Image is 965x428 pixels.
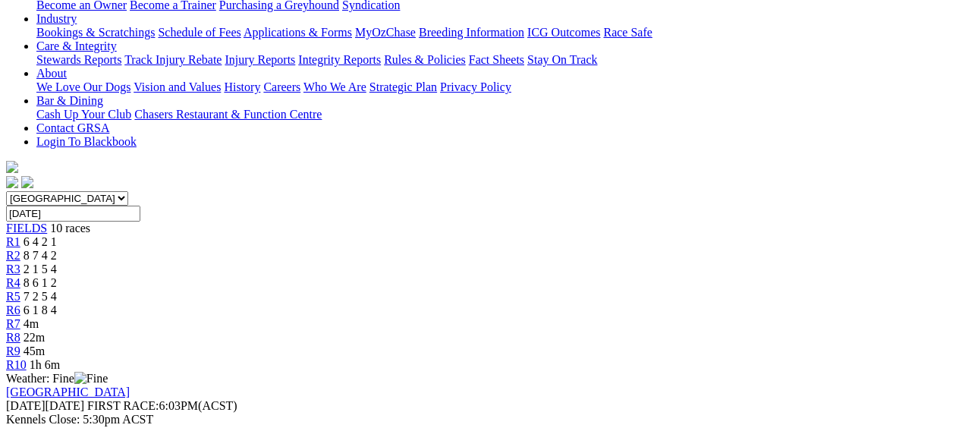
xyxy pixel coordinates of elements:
[24,345,45,357] span: 45m
[36,12,77,25] a: Industry
[225,53,295,66] a: Injury Reports
[134,108,322,121] a: Chasers Restaurant & Function Centre
[24,317,39,330] span: 4m
[355,26,416,39] a: MyOzChase
[134,80,221,93] a: Vision and Values
[36,80,130,93] a: We Love Our Dogs
[24,263,57,275] span: 2 1 5 4
[6,358,27,371] a: R10
[440,80,511,93] a: Privacy Policy
[527,53,597,66] a: Stay On Track
[384,53,466,66] a: Rules & Policies
[87,399,237,412] span: 6:03PM(ACST)
[6,372,108,385] span: Weather: Fine
[36,108,948,121] div: Bar & Dining
[6,235,20,248] a: R1
[6,413,948,426] div: Kennels Close: 5:30pm ACST
[369,80,437,93] a: Strategic Plan
[419,26,524,39] a: Breeding Information
[6,386,130,398] a: [GEOGRAPHIC_DATA]
[36,108,131,121] a: Cash Up Your Club
[36,53,948,67] div: Care & Integrity
[6,276,20,289] a: R4
[603,26,652,39] a: Race Safe
[74,372,108,386] img: Fine
[30,358,60,371] span: 1h 6m
[6,399,84,412] span: [DATE]
[158,26,240,39] a: Schedule of Fees
[224,80,260,93] a: History
[298,53,381,66] a: Integrity Reports
[24,249,57,262] span: 8 7 4 2
[24,276,57,289] span: 8 6 1 2
[303,80,366,93] a: Who We Are
[6,222,47,234] a: FIELDS
[6,206,140,222] input: Select date
[36,94,103,107] a: Bar & Dining
[36,80,948,94] div: About
[6,331,20,344] a: R8
[6,317,20,330] a: R7
[87,399,159,412] span: FIRST RACE:
[36,53,121,66] a: Stewards Reports
[6,176,18,188] img: facebook.svg
[6,345,20,357] a: R9
[36,39,117,52] a: Care & Integrity
[36,121,109,134] a: Contact GRSA
[24,331,45,344] span: 22m
[36,135,137,148] a: Login To Blackbook
[6,263,20,275] a: R3
[6,290,20,303] a: R5
[24,235,57,248] span: 6 4 2 1
[24,290,57,303] span: 7 2 5 4
[6,304,20,316] a: R6
[36,26,948,39] div: Industry
[24,304,57,316] span: 6 1 8 4
[124,53,222,66] a: Track Injury Rebate
[36,67,67,80] a: About
[244,26,352,39] a: Applications & Forms
[527,26,600,39] a: ICG Outcomes
[469,53,524,66] a: Fact Sheets
[263,80,300,93] a: Careers
[50,222,90,234] span: 10 races
[6,399,46,412] span: [DATE]
[6,161,18,173] img: logo-grsa-white.png
[6,249,20,262] a: R2
[36,26,155,39] a: Bookings & Scratchings
[21,176,33,188] img: twitter.svg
